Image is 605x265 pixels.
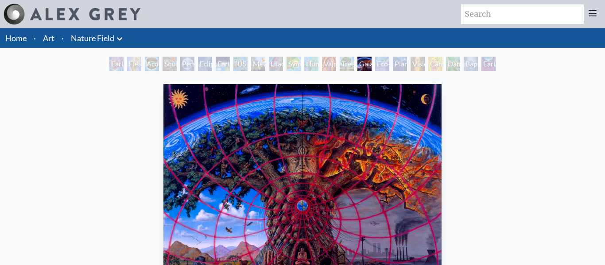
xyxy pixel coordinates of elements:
div: [US_STATE] Song [233,57,248,71]
a: Nature Field [71,32,114,44]
div: Tree & Person [340,57,354,71]
div: Person Planet [180,57,194,71]
div: Squirrel [163,57,177,71]
div: Cannabis Mudra [428,57,442,71]
li: · [58,28,67,48]
div: Gaia [357,57,372,71]
div: Earth Energies [216,57,230,71]
div: Humming Bird [304,57,318,71]
div: Symbiosis: Gall Wasp & Oak Tree [287,57,301,71]
a: Home [5,33,27,43]
div: Eclipse [198,57,212,71]
li: · [30,28,39,48]
div: Earthmind [481,57,496,71]
a: Art [43,32,54,44]
div: Metamorphosis [251,57,265,71]
div: Vajra Horse [322,57,336,71]
div: Baptism in the Ocean of Awareness [464,57,478,71]
div: Flesh of the Gods [127,57,141,71]
input: Search [461,4,584,24]
div: Vision Tree [411,57,425,71]
div: Earth Witness [109,57,124,71]
div: Dance of Cannabia [446,57,460,71]
div: Eco-Atlas [375,57,389,71]
div: Planetary Prayers [393,57,407,71]
div: Lilacs [269,57,283,71]
div: Acorn Dream [145,57,159,71]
